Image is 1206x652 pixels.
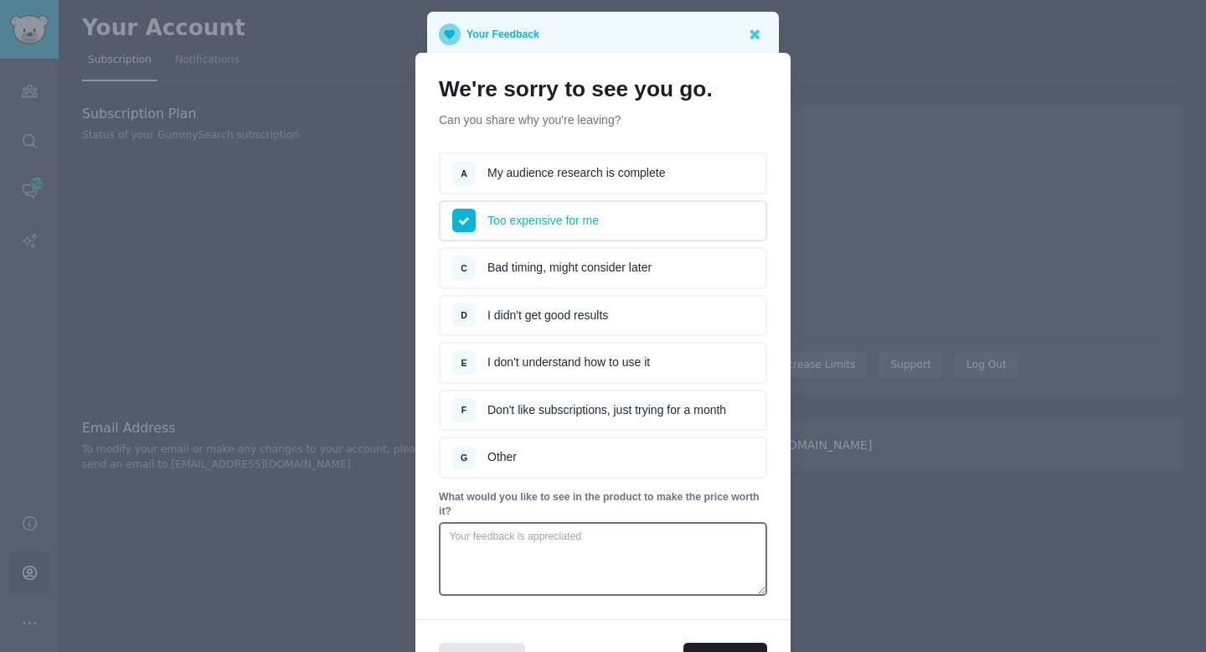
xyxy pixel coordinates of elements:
p: What would you like to see in the product to make the price worth it? [439,490,767,520]
span: C [461,263,467,273]
span: G [461,453,467,463]
p: Can you share why you're leaving? [439,111,767,129]
span: E [461,358,466,368]
p: Your Feedback [466,23,539,45]
span: F [461,405,466,415]
span: A [461,168,467,179]
h1: We're sorry to see you go. [439,76,767,103]
span: D [461,310,467,320]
